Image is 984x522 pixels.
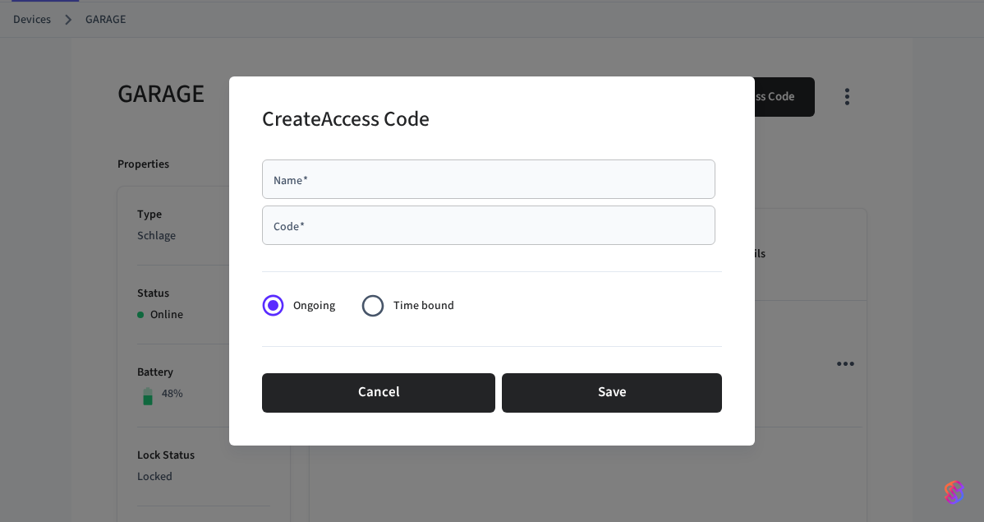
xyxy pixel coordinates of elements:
[262,96,430,146] h2: Create Access Code
[262,373,495,413] button: Cancel
[293,298,335,315] span: Ongoing
[945,479,964,506] img: SeamLogoGradient.69752ec5.svg
[393,298,454,315] span: Time bound
[502,373,722,413] button: Save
